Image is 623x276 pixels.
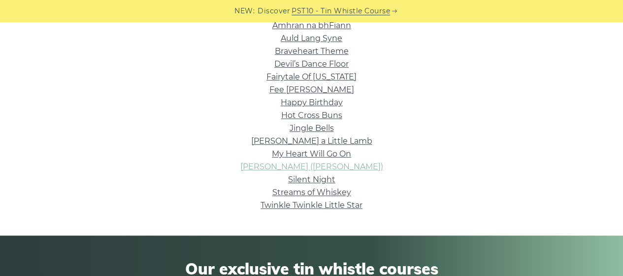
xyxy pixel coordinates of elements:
[292,5,390,17] a: PST10 - Tin Whistle Course
[258,5,290,17] span: Discover
[281,98,343,107] a: Happy Birthday
[272,188,351,197] a: Streams of Whiskey
[240,162,383,171] a: [PERSON_NAME] ([PERSON_NAME])
[266,72,357,81] a: Fairytale Of [US_STATE]
[272,149,351,158] a: My Heart Will Go On
[275,46,349,56] a: Braveheart Theme
[290,123,334,133] a: Jingle Bells
[272,21,351,30] a: Amhran na bhFiann
[261,200,362,210] a: Twinkle Twinkle Little Star
[274,59,349,69] a: Devil’s Dance Floor
[269,85,354,94] a: Fee [PERSON_NAME]
[281,111,342,120] a: Hot Cross Buns
[288,175,335,184] a: Silent Night
[251,136,372,146] a: [PERSON_NAME] a Little Lamb
[234,5,255,17] span: NEW:
[281,34,342,43] a: Auld Lang Syne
